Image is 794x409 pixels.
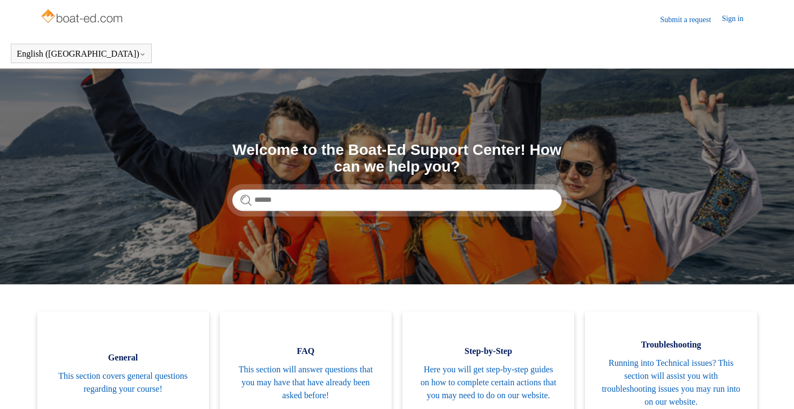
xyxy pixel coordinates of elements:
button: English ([GEOGRAPHIC_DATA]) [17,49,146,59]
span: Running into Technical issues? This section will assist you with troubleshooting issues you may r... [601,357,741,408]
input: Search [232,189,562,211]
span: Step-by-Step [419,345,558,358]
div: Live chat [758,373,786,401]
span: FAQ [236,345,375,358]
span: This section will answer questions that you may have that have already been asked before! [236,363,375,402]
span: This section covers general questions regarding your course! [53,370,193,396]
span: Troubleshooting [601,338,741,351]
a: Sign in [722,13,754,26]
span: Here you will get step-by-step guides on how to complete certain actions that you may need to do ... [419,363,558,402]
a: Submit a request [660,14,722,25]
span: General [53,351,193,364]
h1: Welcome to the Boat-Ed Support Center! How can we help you? [232,142,562,175]
img: Boat-Ed Help Center home page [40,6,126,28]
